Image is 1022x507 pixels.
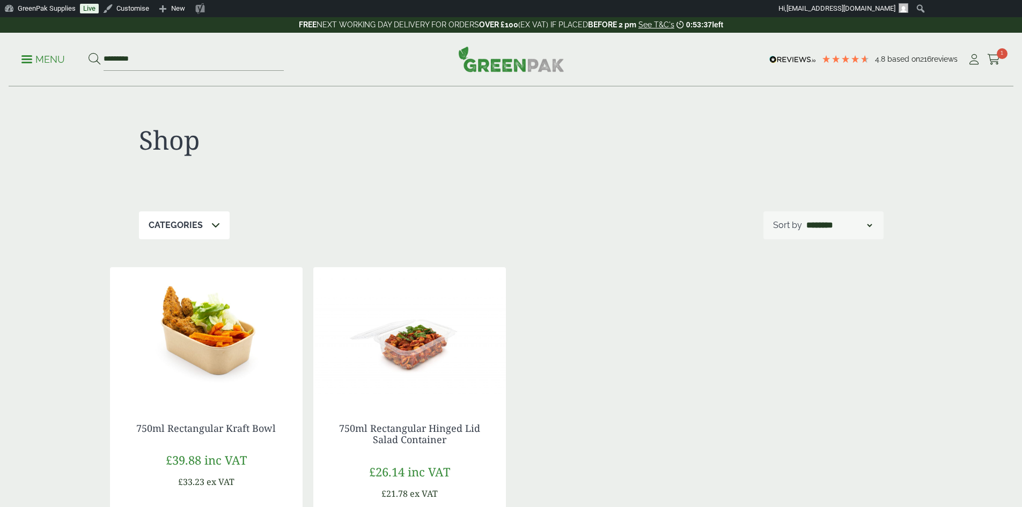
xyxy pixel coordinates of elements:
strong: FREE [299,20,317,29]
img: REVIEWS.io [769,56,816,63]
span: £21.78 [381,488,408,499]
span: left [712,20,723,29]
span: inc VAT [204,452,247,468]
span: 4.8 [875,55,887,63]
a: 750ml Rectangular Kraft Bowl [136,422,276,435]
span: £39.88 [166,452,201,468]
div: 4.79 Stars [821,54,870,64]
p: Menu [21,53,65,66]
img: GreenPak Supplies [458,46,564,72]
span: Based on [887,55,920,63]
span: £33.23 [178,476,204,488]
span: 1 [997,48,1008,59]
img: 750ml Rectangular Kraft Bowl with food contents [110,267,303,401]
i: My Account [967,54,981,65]
p: Sort by [773,219,802,232]
img: 750ml Rectangular Hinged Lid Salad Container [313,267,506,401]
span: ex VAT [410,488,438,499]
span: [EMAIL_ADDRESS][DOMAIN_NAME] [786,4,895,12]
strong: BEFORE 2 pm [588,20,636,29]
span: 216 [920,55,931,63]
span: ex VAT [207,476,234,488]
a: 750ml Rectangular Hinged Lid Salad Container [339,422,480,446]
a: 1 [987,52,1001,68]
h1: Shop [139,124,511,156]
a: Menu [21,53,65,64]
i: Cart [987,54,1001,65]
a: Live [80,4,99,13]
span: £26.14 [369,464,405,480]
strong: OVER £100 [479,20,518,29]
span: inc VAT [408,464,450,480]
span: 0:53:37 [686,20,712,29]
p: Categories [149,219,203,232]
a: See T&C's [638,20,674,29]
span: reviews [931,55,958,63]
select: Shop order [804,219,874,232]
